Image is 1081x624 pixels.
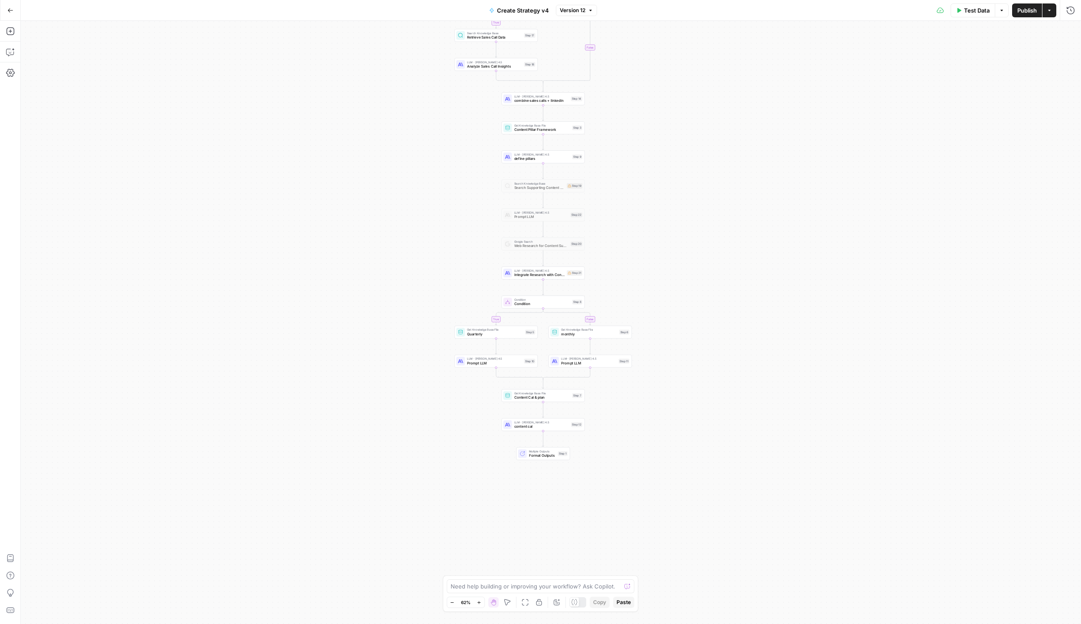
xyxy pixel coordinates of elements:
[549,326,632,339] div: Get Knowledge Base FilemonthlyStep 6
[572,299,582,304] div: Step 8
[543,309,591,325] g: Edge from step_8 to step_6
[529,449,556,453] span: Multiple Outputs
[619,330,630,335] div: Step 6
[561,357,617,361] span: LLM · [PERSON_NAME] 4.5
[514,272,565,277] span: Integrate Research with Content Plan
[514,391,570,395] span: Get Knowledge Base File
[613,597,634,608] button: Paste
[524,33,535,38] div: Step 17
[571,96,582,101] div: Step 14
[467,361,522,366] span: Prompt LLM
[514,123,570,127] span: Get Knowledge Base File
[514,301,570,306] span: Condition
[524,359,535,364] div: Step 10
[567,270,582,276] div: Step 21
[514,420,569,424] span: LLM · [PERSON_NAME] 4.5
[514,424,569,429] span: content cal
[454,29,538,42] div: Search Knowledge BaseRetrieve Sales Call DataStep 17
[514,181,565,185] span: Search Knowledge Base
[467,60,522,64] span: LLM · [PERSON_NAME] 4.5
[501,179,584,192] div: Search Knowledge BaseSearch Supporting Content and ResearchStep 19
[561,361,617,366] span: Prompt LLM
[593,598,606,606] span: Copy
[501,418,584,431] div: LLM · [PERSON_NAME] 4.5content calStep 12
[572,393,582,398] div: Step 7
[484,3,554,17] button: Create Strategy v4
[514,152,570,156] span: LLM · [PERSON_NAME] 4.5
[496,71,543,84] g: Edge from step_18 to step_16-conditional-end
[542,250,544,266] g: Edge from step_20 to step_21
[514,127,570,132] span: Content Pillar Framework
[467,31,522,35] span: Search Knowledge Base
[542,134,544,150] g: Edge from step_3 to step_9
[514,94,569,98] span: LLM · [PERSON_NAME] 4.5
[529,453,556,458] span: Format Outputs
[467,35,522,40] span: Retrieve Sales Call Data
[542,82,544,92] g: Edge from step_16-conditional-end to step_14
[951,3,995,17] button: Test Data
[514,185,565,190] span: Search Supporting Content and Research
[514,156,570,161] span: define pillars
[501,150,584,163] div: LLM · [PERSON_NAME] 4.5define pillarsStep 9
[571,241,582,246] div: Step 20
[549,355,632,368] div: LLM · [PERSON_NAME] 4.5Prompt LLMStep 11
[514,297,570,302] span: Condition
[514,98,569,103] span: combine sales calls + linkedin
[572,125,582,130] div: Step 3
[514,210,568,214] span: LLM · [PERSON_NAME] 4.5
[561,331,617,337] span: monthly
[619,359,630,364] div: Step 11
[525,330,536,335] div: Step 5
[467,64,522,69] span: Analyze Sales Call Insights
[514,395,570,400] span: Content Cal & plan
[495,42,497,58] g: Edge from step_17 to step_18
[1017,6,1037,15] span: Publish
[501,92,584,105] div: LLM · [PERSON_NAME] 4.5combine sales calls + linkedinStep 14
[542,163,544,179] g: Edge from step_9 to step_19
[495,12,543,28] g: Edge from step_16 to step_17
[501,237,584,250] div: Google SearchWeb Research for Content SupportStep 20
[467,331,523,337] span: Quarterly
[514,239,568,244] span: Google Search
[572,154,582,159] div: Step 9
[964,6,990,15] span: Test Data
[561,328,617,332] span: Get Knowledge Base File
[501,389,584,402] div: Get Knowledge Base FileContent Cal & planStep 7
[542,279,544,295] g: Edge from step_21 to step_8
[1012,3,1042,17] button: Publish
[542,431,544,447] g: Edge from step_12 to step_1
[501,296,584,309] div: ConditionConditionStep 8
[542,192,544,208] g: Edge from step_19 to step_22
[560,6,585,14] span: Version 12
[495,309,543,325] g: Edge from step_8 to step_5
[567,183,582,188] div: Step 19
[542,105,544,121] g: Edge from step_14 to step_3
[571,422,582,427] div: Step 12
[461,599,471,606] span: 62%
[617,598,631,606] span: Paste
[514,268,565,273] span: LLM · [PERSON_NAME] 4.5
[558,451,568,456] div: Step 1
[524,62,535,67] div: Step 18
[501,121,584,134] div: Get Knowledge Base FileContent Pillar FrameworkStep 3
[501,447,584,460] div: Multiple OutputsFormat OutputsStep 1
[542,221,544,237] g: Edge from step_22 to step_20
[543,12,590,83] g: Edge from step_16 to step_16-conditional-end
[501,208,584,221] div: LLM · [PERSON_NAME] 4.5Prompt LLMStep 22
[571,212,582,217] div: Step 22
[543,367,590,380] g: Edge from step_11 to step_8-conditional-end
[514,214,568,219] span: Prompt LLM
[467,357,522,361] span: LLM · [PERSON_NAME] 4.5
[454,355,538,368] div: LLM · [PERSON_NAME] 4.5Prompt LLMStep 10
[590,597,610,608] button: Copy
[514,243,568,248] span: Web Research for Content Support
[542,379,544,389] g: Edge from step_8-conditional-end to step_7
[556,5,597,16] button: Version 12
[501,266,584,279] div: LLM · [PERSON_NAME] 4.5Integrate Research with Content PlanStep 21
[542,402,544,418] g: Edge from step_7 to step_12
[467,328,523,332] span: Get Knowledge Base File
[589,338,591,354] g: Edge from step_6 to step_11
[454,326,538,339] div: Get Knowledge Base FileQuarterlyStep 5
[496,367,543,380] g: Edge from step_10 to step_8-conditional-end
[497,6,549,15] span: Create Strategy v4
